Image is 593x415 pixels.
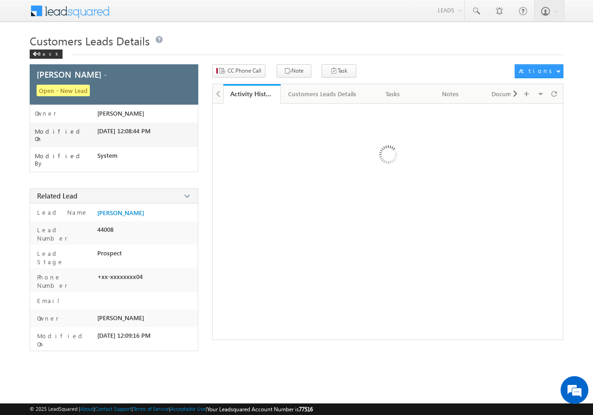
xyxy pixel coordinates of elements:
[288,88,356,99] div: Customers Leads Details
[519,67,555,75] div: Actions
[170,406,206,412] a: Acceptable Use
[35,273,93,290] label: Phone Number
[97,110,144,117] span: [PERSON_NAME]
[30,50,63,59] div: Back
[97,332,151,339] span: [DATE] 12:09:16 PM
[97,314,144,322] span: [PERSON_NAME]
[212,64,265,78] button: CC Phone Call
[515,64,563,78] button: Actions
[35,332,93,348] label: Modified On
[35,226,93,242] label: Lead Number
[97,127,151,135] span: [DATE] 12:08:44 PM
[365,84,422,104] a: Tasks
[422,84,479,104] a: Notes
[37,191,77,200] span: Related Lead
[223,84,281,103] li: Activity History
[95,406,132,412] a: Contact Support
[97,249,122,257] span: Prospect
[30,33,150,48] span: Customers Leads Details
[37,85,90,96] span: Open - New Lead
[223,84,281,104] a: Activity History
[35,297,67,305] label: Email
[429,88,471,99] div: Notes
[281,84,365,104] a: Customers Leads Details
[97,226,114,233] span: 44008
[133,406,169,412] a: Terms of Service
[97,152,118,159] span: System
[207,406,313,413] span: Your Leadsquared Account Number is
[35,110,57,117] label: Owner
[487,88,529,99] div: Documents
[372,88,414,99] div: Tasks
[80,406,94,412] a: About
[35,152,97,167] label: Modified By
[479,84,537,104] a: Documents
[97,273,143,280] span: +xx-xxxxxxxx04
[299,406,313,413] span: 77516
[322,64,356,78] button: Task
[35,314,59,322] label: Owner
[35,128,97,142] label: Modified On
[30,405,313,414] span: © 2025 LeadSquared | | | | |
[97,209,144,217] a: [PERSON_NAME]
[35,249,93,266] label: Lead Stage
[35,208,88,217] label: Lead Name
[230,89,274,98] div: Activity History
[340,108,435,204] img: Loading ...
[37,70,107,79] span: [PERSON_NAME] -
[277,64,311,78] button: Note
[227,67,261,75] span: CC Phone Call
